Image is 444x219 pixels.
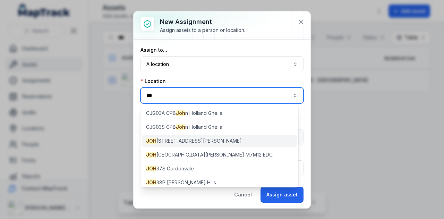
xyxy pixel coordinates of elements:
[146,110,222,117] span: CJG03A CPB n Holland Ghella
[146,137,242,144] span: [STREET_ADDRESS][PERSON_NAME]
[146,152,156,158] span: JOH
[228,187,258,203] button: Cancel
[176,110,185,116] span: Joh
[261,187,304,203] button: Assign asset
[140,47,167,53] label: Assign to...
[146,165,194,172] span: 37S Gordonvale
[160,27,245,34] div: Assign assets to a person or location.
[176,124,185,130] span: Joh
[146,179,216,186] span: 38P [PERSON_NAME] Hills
[140,56,304,72] button: A location
[146,138,156,144] span: JOH
[146,124,222,130] span: CJG03S CPB n Holland Ghella
[146,166,156,171] span: JOH
[140,78,166,85] label: Location
[146,179,156,185] span: JOH
[146,151,273,158] span: [GEOGRAPHIC_DATA][PERSON_NAME] M7M12 EDC
[160,17,245,27] h3: New assignment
